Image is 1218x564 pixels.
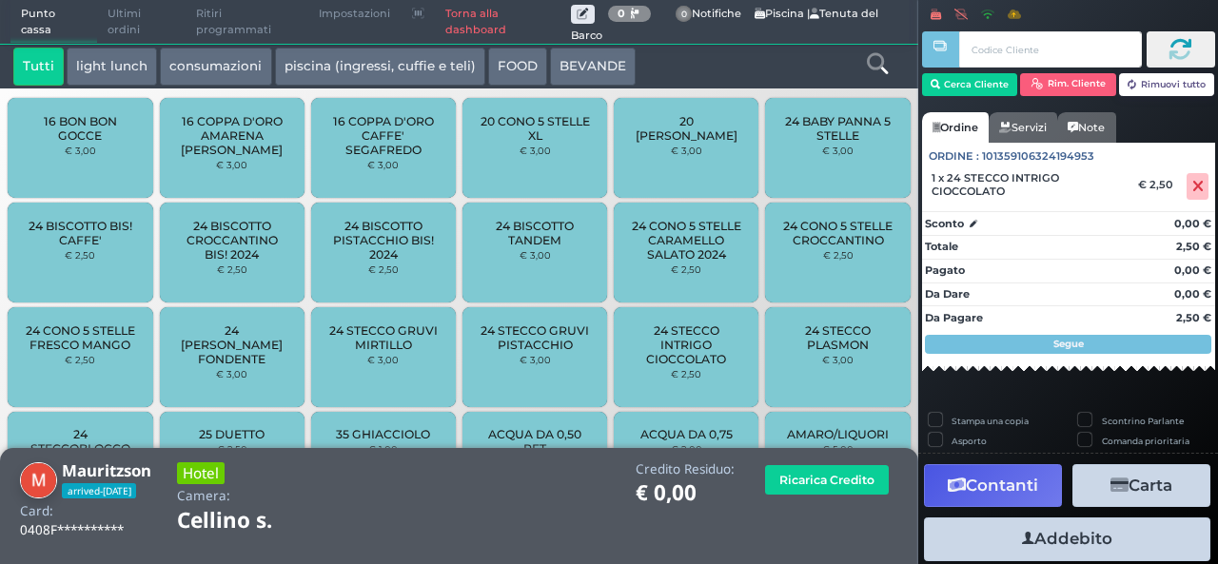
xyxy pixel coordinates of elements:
span: 24 BISCOTTO CROCCANTINO BIS! 2024 [175,219,288,262]
strong: Da Dare [925,287,970,301]
small: € 3,00 [216,368,247,379]
strong: 0,00 € [1174,287,1211,301]
a: Torna alla dashboard [435,1,571,44]
small: € 5,00 [822,443,854,455]
span: Ritiri programmati [186,1,308,44]
small: € 2,50 [65,249,95,261]
span: ACQUA DA 0,75 [640,427,733,441]
label: Asporto [952,435,987,447]
span: 24 CONO 5 STELLE CARAMELLO SALATO 2024 [630,219,743,262]
small: € 3,00 [822,354,854,365]
span: 16 COPPA D'ORO CAFFE' SEGAFREDO [327,114,441,157]
label: Stampa una copia [952,415,1029,427]
h3: Hotel [177,462,225,484]
b: 0 [618,7,625,20]
span: 24 BABY PANNA 5 STELLE [781,114,894,143]
label: Scontrino Parlante [1102,415,1184,427]
small: € 2,50 [217,263,247,275]
span: 24 STECCOBLOCCO [24,427,137,456]
small: € 3,00 [671,145,702,156]
span: Punto cassa [10,1,98,44]
span: 24 STECCO GRUVI PISTACCHIO [479,323,592,352]
span: 24 CONO 5 STELLE FRESCO MANGO [24,323,137,352]
small: € 2,50 [368,263,399,275]
button: Rim. Cliente [1020,73,1116,96]
h4: Credito Residuo: [636,462,735,476]
button: Cerca Cliente [922,73,1018,96]
div: € 2,50 [1135,178,1183,191]
button: Ricarica Credito [765,465,889,495]
strong: Sconto [925,216,964,232]
small: € 2,50 [217,443,247,455]
h1: Cellino s. [177,509,325,533]
strong: Totale [925,240,958,253]
span: ACQUA DA 0,50 PET [479,427,592,456]
button: Tutti [13,48,64,86]
b: Mauritzson [62,459,151,481]
a: Note [1057,112,1115,143]
small: € 2,50 [65,354,95,365]
span: 20 CONO 5 STELLE XL [479,114,592,143]
button: light lunch [67,48,157,86]
button: Rimuovi tutto [1119,73,1215,96]
h1: € 0,00 [636,481,735,505]
small: € 1,00 [368,443,398,455]
small: € 3,00 [367,159,399,170]
button: BEVANDE [550,48,636,86]
span: 20 [PERSON_NAME] [630,114,743,143]
small: € 3,00 [216,159,247,170]
button: Addebito [924,517,1210,560]
span: 35 GHIACCIOLO [336,427,430,441]
button: Contanti [924,464,1062,507]
span: Impostazioni [308,1,401,28]
span: 24 BISCOTTO TANDEM [479,219,592,247]
span: 16 BON BON GOCCE [24,114,137,143]
button: consumazioni [160,48,271,86]
small: € 3,00 [367,354,399,365]
span: 101359106324194953 [982,148,1094,165]
small: € 3,00 [822,145,854,156]
span: 1 x 24 STECCO INTRIGO CIOCCOLATO [932,171,1126,198]
small: € 2,50 [823,249,854,261]
img: Mauritzson [20,462,57,499]
strong: Da Pagare [925,311,983,324]
span: 24 CONO 5 STELLE CROCCANTINO [781,219,894,247]
strong: 2,50 € [1176,240,1211,253]
small: € 3,00 [520,249,551,261]
span: 24 BISCOTTO PISTACCHIO BIS! 2024 [327,219,441,262]
span: 24 BISCOTTO BIS! CAFFE' [24,219,137,247]
span: 24 STECCO GRUVI MIRTILLO [327,323,441,352]
span: 24 STECCO INTRIGO CIOCCOLATO [630,323,743,366]
a: Ordine [922,112,989,143]
strong: Pagato [925,263,965,277]
h4: Camera: [177,489,230,503]
small: € 3,00 [65,145,96,156]
strong: 2,50 € [1176,311,1211,324]
button: piscina (ingressi, cuffie e teli) [275,48,485,86]
label: Comanda prioritaria [1102,435,1189,447]
small: € 2,00 [671,443,702,455]
button: Carta [1072,464,1210,507]
small: € 2,50 [671,263,701,275]
small: € 3,00 [520,145,551,156]
span: 25 DUETTO [199,427,265,441]
span: 0 [676,6,693,23]
strong: 0,00 € [1174,263,1211,277]
strong: 0,00 € [1174,217,1211,230]
strong: Segue [1053,338,1084,350]
span: 16 COPPA D'ORO AMARENA [PERSON_NAME] [175,114,288,157]
span: 24 [PERSON_NAME] FONDENTE [175,323,288,366]
small: € 3,00 [520,354,551,365]
a: Servizi [989,112,1057,143]
span: Ultimi ordini [97,1,186,44]
span: 24 STECCO PLASMON [781,323,894,352]
button: FOOD [488,48,547,86]
h4: Card: [20,504,53,518]
input: Codice Cliente [959,31,1141,68]
span: AMARO/LIQUORI [787,427,889,441]
span: Ordine : [929,148,979,165]
span: arrived-[DATE] [62,483,136,498]
small: € 2,50 [671,368,701,379]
